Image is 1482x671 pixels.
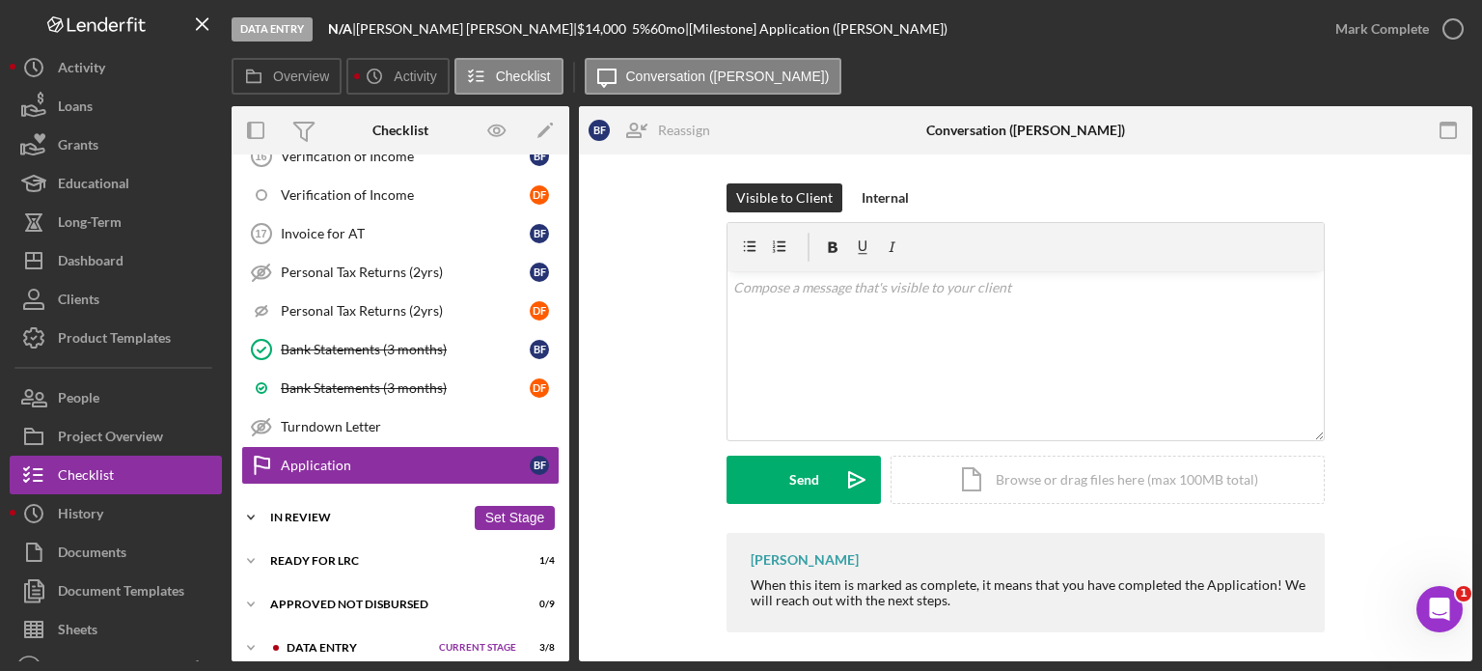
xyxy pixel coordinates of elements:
[751,552,859,568] div: [PERSON_NAME]
[281,226,530,241] div: Invoice for AT
[520,555,555,567] div: 1 / 4
[58,610,97,654] div: Sheets
[10,417,222,456] button: Project Overview
[270,555,507,567] div: Ready for LRC
[10,203,222,241] button: Long-Term
[281,458,530,473] div: Application
[328,20,352,37] b: N/A
[10,280,222,319] button: Clients
[281,265,530,280] div: Personal Tax Returns (2yrs)
[287,642,429,654] div: Data Entry
[58,280,99,323] div: Clients
[270,512,465,523] div: In Review
[496,69,551,84] label: Checklist
[10,378,222,417] button: People
[10,494,222,533] button: History
[926,123,1125,138] div: Conversation ([PERSON_NAME])
[10,164,222,203] button: Educational
[58,378,99,422] div: People
[1416,586,1463,632] iframe: Intercom live chat
[281,342,530,357] div: Bank Statements (3 months)
[1316,10,1472,48] button: Mark Complete
[281,419,559,434] div: Turndown Letter
[372,123,428,138] div: Checklist
[585,58,842,95] button: Conversation ([PERSON_NAME])
[356,21,577,37] div: [PERSON_NAME] [PERSON_NAME] |
[346,58,449,95] button: Activity
[520,642,555,654] div: 3 / 8
[658,111,710,150] div: Reassign
[58,87,93,130] div: Loans
[10,319,222,357] button: Product Templates
[58,48,105,92] div: Activity
[58,164,129,208] div: Educational
[58,417,163,461] div: Project Overview
[10,610,222,649] a: Sheets
[530,378,549,398] div: D F
[520,599,555,610] div: 0 / 9
[789,456,819,504] div: Send
[270,599,507,610] div: Approved Not Disbursed
[281,303,530,319] div: Personal Tax Returns (2yrs)
[255,228,266,239] tspan: 17
[241,292,560,330] a: Personal Tax Returns (2yrs)DF
[685,21,947,37] div: | [Milestone] Application ([PERSON_NAME])
[650,21,685,37] div: 60 mo
[58,494,103,538] div: History
[241,407,560,446] a: Turndown Letter
[58,456,114,499] div: Checklist
[241,176,560,214] a: Verification of IncomeDF
[589,120,610,141] div: B F
[58,319,171,362] div: Product Templates
[328,21,356,37] div: |
[273,69,329,84] label: Overview
[58,572,184,615] div: Document Templates
[232,58,342,95] button: Overview
[530,263,549,282] div: B F
[577,21,632,37] div: $14,000
[58,241,123,285] div: Dashboard
[10,456,222,494] button: Checklist
[58,126,98,169] div: Grants
[626,69,830,84] label: Conversation ([PERSON_NAME])
[10,572,222,610] button: Document Templates
[530,340,549,359] div: B F
[281,149,530,164] div: Verification of Income
[530,224,549,243] div: B F
[751,577,1305,608] div: When this item is marked as complete, it means that you have completed the Application! We will r...
[454,58,563,95] button: Checklist
[241,214,560,253] a: 17Invoice for ATBF
[736,183,833,212] div: Visible to Client
[10,241,222,280] button: Dashboard
[58,203,122,246] div: Long-Term
[439,642,516,654] span: Current Stage
[10,48,222,87] button: Activity
[530,147,549,166] div: B F
[232,17,313,42] div: Data Entry
[241,369,560,407] a: Bank Statements (3 months)DF
[281,380,530,396] div: Bank Statements (3 months)
[281,187,530,203] div: Verification of Income
[727,183,842,212] button: Visible to Client
[10,87,222,126] button: Loans
[1335,10,1429,48] div: Mark Complete
[852,183,919,212] button: Internal
[255,151,266,162] tspan: 16
[632,21,650,37] div: 5 %
[530,301,549,321] div: D F
[10,126,222,164] button: Grants
[241,330,560,369] a: Bank Statements (3 months)BF
[1456,586,1471,601] span: 1
[862,183,909,212] div: Internal
[10,533,222,572] button: Documents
